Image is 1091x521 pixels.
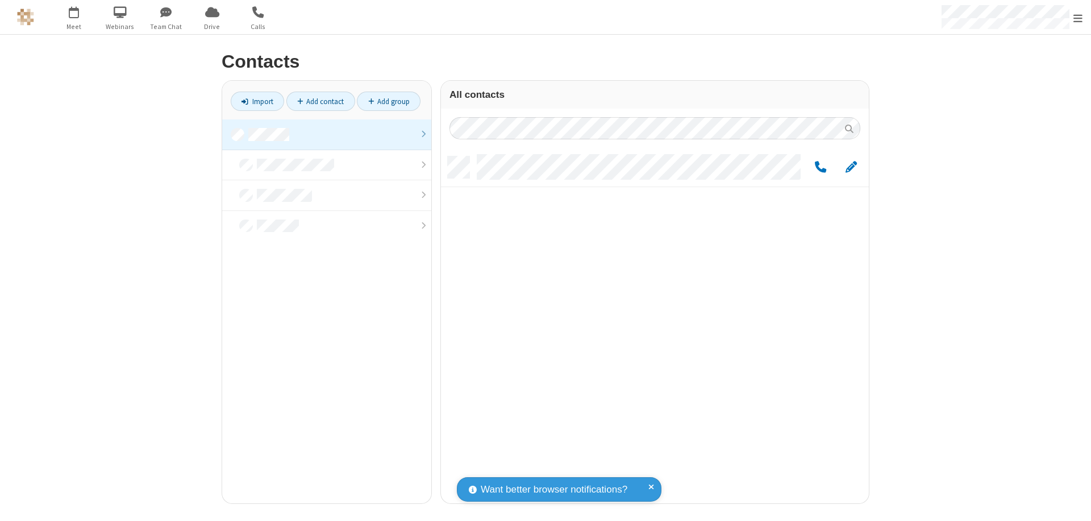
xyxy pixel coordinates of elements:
[481,482,627,497] span: Want better browser notifications?
[237,22,280,32] span: Calls
[357,92,420,111] a: Add group
[222,52,869,72] h2: Contacts
[449,89,860,100] h3: All contacts
[441,148,869,503] div: grid
[286,92,355,111] a: Add contact
[99,22,141,32] span: Webinars
[17,9,34,26] img: QA Selenium DO NOT DELETE OR CHANGE
[231,92,284,111] a: Import
[191,22,234,32] span: Drive
[809,160,831,175] button: Call by phone
[840,160,862,175] button: Edit
[145,22,188,32] span: Team Chat
[53,22,95,32] span: Meet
